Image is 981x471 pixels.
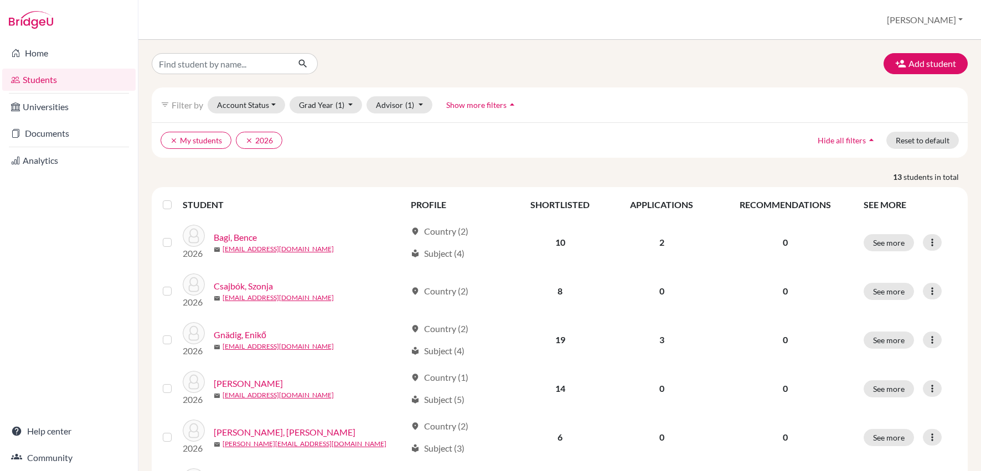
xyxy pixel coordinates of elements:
[411,287,420,296] span: location_on
[610,413,714,462] td: 0
[884,53,968,74] button: Add student
[411,324,420,333] span: location_on
[2,122,136,144] a: Documents
[335,100,344,110] span: (1)
[183,371,205,393] img: Háry, Laura
[510,218,610,267] td: 10
[411,371,468,384] div: Country (1)
[864,380,914,397] button: See more
[152,53,289,74] input: Find student by name...
[721,284,850,298] p: 0
[886,132,959,149] button: Reset to default
[411,247,464,260] div: Subject (4)
[2,420,136,442] a: Help center
[610,218,714,267] td: 2
[214,246,220,253] span: mail
[223,244,334,254] a: [EMAIL_ADDRESS][DOMAIN_NAME]
[610,191,714,218] th: APPLICATIONS
[183,393,205,406] p: 2026
[610,267,714,315] td: 0
[236,132,282,149] button: clear2026
[864,283,914,300] button: See more
[183,322,205,344] img: Gnädig, Enikő
[214,328,266,341] a: Gnädig, Enikő
[183,225,205,247] img: Bagi, Bence
[411,393,464,406] div: Subject (5)
[864,234,914,251] button: See more
[223,293,334,303] a: [EMAIL_ADDRESS][DOMAIN_NAME]
[411,227,420,236] span: location_on
[866,134,877,146] i: arrow_drop_up
[214,280,273,293] a: Csajbók, Szonja
[172,100,203,110] span: Filter by
[510,267,610,315] td: 8
[903,171,968,183] span: students in total
[610,315,714,364] td: 3
[864,332,914,349] button: See more
[610,364,714,413] td: 0
[893,171,903,183] strong: 13
[2,69,136,91] a: Students
[161,100,169,109] i: filter_list
[214,377,283,390] a: [PERSON_NAME]
[214,344,220,350] span: mail
[411,346,420,355] span: local_library
[2,447,136,469] a: Community
[411,225,468,238] div: Country (2)
[510,413,610,462] td: 6
[510,364,610,413] td: 14
[411,395,420,404] span: local_library
[818,136,866,145] span: Hide all filters
[183,247,205,260] p: 2026
[714,191,857,218] th: RECOMMENDATIONS
[161,132,231,149] button: clearMy students
[405,100,414,110] span: (1)
[411,344,464,358] div: Subject (4)
[411,422,420,431] span: location_on
[290,96,363,113] button: Grad Year(1)
[857,191,963,218] th: SEE MORE
[864,429,914,446] button: See more
[510,191,610,218] th: SHORTLISTED
[170,137,178,144] i: clear
[245,137,253,144] i: clear
[214,426,355,439] a: [PERSON_NAME], [PERSON_NAME]
[208,96,285,113] button: Account Status
[507,99,518,110] i: arrow_drop_up
[183,344,205,358] p: 2026
[404,191,510,218] th: PROFILE
[721,431,850,444] p: 0
[223,390,334,400] a: [EMAIL_ADDRESS][DOMAIN_NAME]
[214,441,220,448] span: mail
[808,132,886,149] button: Hide all filtersarrow_drop_up
[183,296,205,309] p: 2026
[411,444,420,453] span: local_library
[882,9,968,30] button: [PERSON_NAME]
[2,96,136,118] a: Universities
[223,341,334,351] a: [EMAIL_ADDRESS][DOMAIN_NAME]
[411,322,468,335] div: Country (2)
[721,333,850,346] p: 0
[411,249,420,258] span: local_library
[183,420,205,442] img: Marián, Hanna
[9,11,53,29] img: Bridge-U
[437,96,527,113] button: Show more filtersarrow_drop_up
[183,191,404,218] th: STUDENT
[411,420,468,433] div: Country (2)
[214,231,257,244] a: Bagi, Bence
[2,149,136,172] a: Analytics
[411,442,464,455] div: Subject (3)
[183,442,205,455] p: 2026
[446,100,507,110] span: Show more filters
[2,42,136,64] a: Home
[411,284,468,298] div: Country (2)
[721,382,850,395] p: 0
[223,439,386,449] a: [PERSON_NAME][EMAIL_ADDRESS][DOMAIN_NAME]
[183,273,205,296] img: Csajbók, Szonja
[214,392,220,399] span: mail
[366,96,432,113] button: Advisor(1)
[411,373,420,382] span: location_on
[214,295,220,302] span: mail
[510,315,610,364] td: 19
[721,236,850,249] p: 0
